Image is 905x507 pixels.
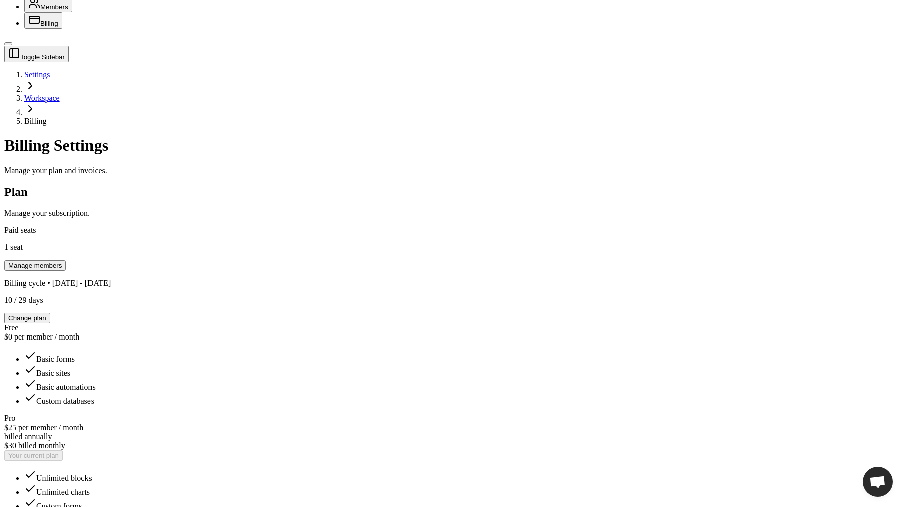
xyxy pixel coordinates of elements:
div: $30 billed monthly [4,441,901,450]
p: Paid seats [4,226,901,235]
span: Unlimited charts [36,488,90,496]
p: Manage your subscription. [4,209,901,218]
button: Change plan [4,313,50,323]
span: Toggle Sidebar [20,53,65,61]
span: Basic sites [36,369,70,377]
button: Manage members [4,260,66,271]
nav: breadcrumb [4,70,901,126]
h1: Billing Settings [4,136,901,155]
span: Members [40,3,68,11]
div: Open chat [863,467,893,497]
span: Custom databases [36,397,94,405]
h2: Plan [4,185,901,199]
a: Settings [24,70,50,79]
div: billed annually [4,432,901,441]
button: Billing [24,12,62,29]
p: Manage your plan and invoices. [4,166,901,175]
span: Billing [40,20,58,27]
div: $0 per member / month [4,332,901,342]
p: 10 / 29 days [4,296,901,305]
div: Free [4,323,901,332]
p: Billing cycle • [DATE] - [DATE] [4,279,901,288]
a: Members [24,2,72,11]
button: Toggle Sidebar [4,42,12,45]
span: Basic forms [36,355,75,363]
div: $25 per member / month [4,423,901,432]
span: Basic automations [36,383,96,391]
p: 1 seat [4,243,901,252]
div: Pro [4,414,901,423]
button: Your current plan [4,450,63,461]
span: Unlimited blocks [36,474,92,482]
span: Billing [24,117,46,125]
a: Workspace [24,94,60,102]
a: Billing [24,19,62,27]
button: Toggle Sidebar [4,46,69,62]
